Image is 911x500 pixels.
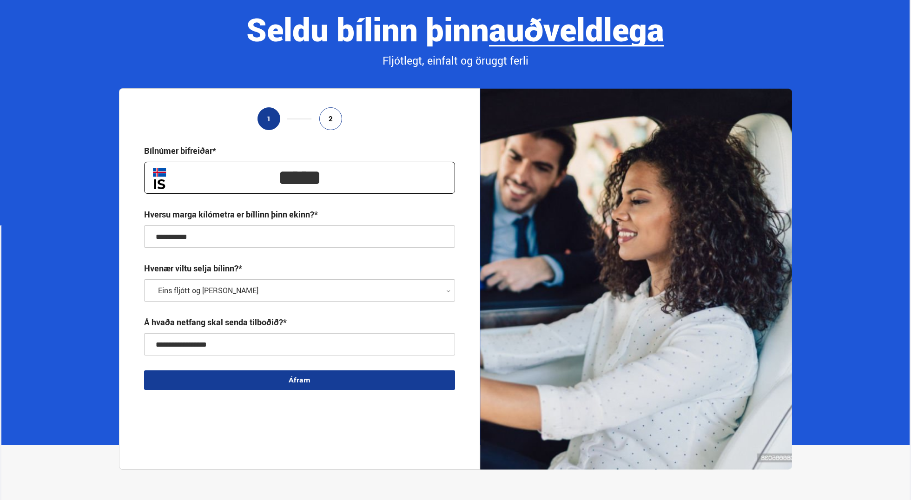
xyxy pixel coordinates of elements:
span: 1 [267,115,271,123]
div: Seldu bílinn þinn [119,12,792,46]
div: Hversu marga kílómetra er bíllinn þinn ekinn?* [144,209,318,220]
label: Hvenær viltu selja bílinn?* [144,263,242,274]
button: Áfram [144,370,455,390]
b: auðveldlega [489,7,664,51]
div: Bílnúmer bifreiðar* [144,145,216,156]
button: Opna LiveChat spjallviðmót [7,4,35,32]
div: Fljótlegt, einfalt og öruggt ferli [119,53,792,69]
span: 2 [329,115,333,123]
div: Á hvaða netfang skal senda tilboðið?* [144,316,287,328]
